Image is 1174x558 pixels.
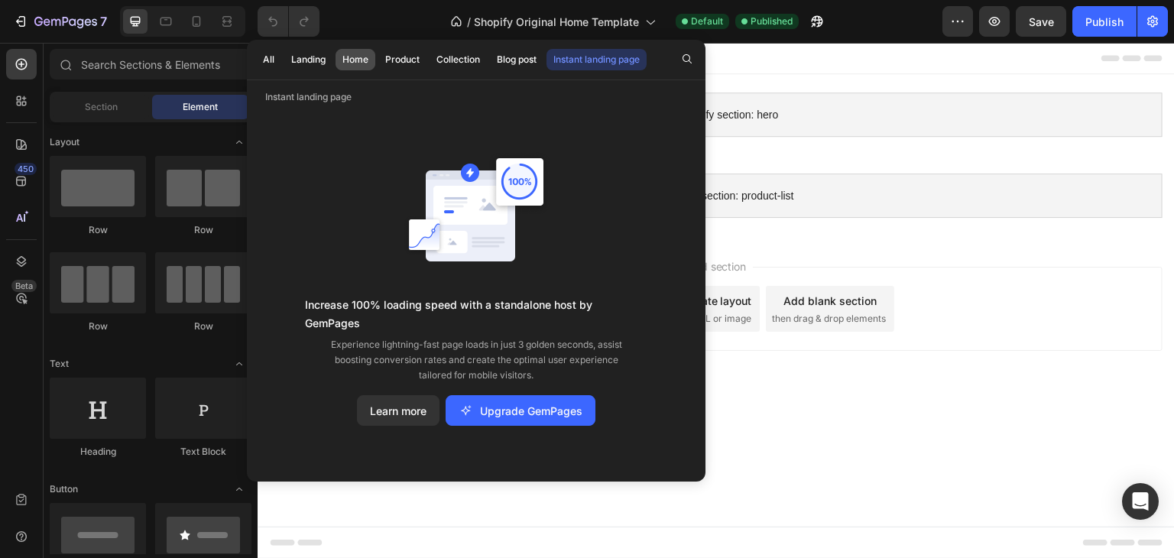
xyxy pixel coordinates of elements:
span: Layout [50,135,79,149]
button: Instant landing page [546,49,647,70]
p: Instant landing page [247,89,705,105]
span: Shopify section: hero [421,63,521,81]
button: Collection [430,49,487,70]
span: inspired by CRO experts [287,269,391,283]
div: Row [155,223,251,237]
div: Heading [50,445,146,459]
div: Collection [436,53,480,67]
button: Home [336,49,375,70]
div: 450 [15,163,37,175]
span: / [467,14,471,30]
div: Product [385,53,420,67]
div: Generate layout [414,250,495,266]
span: Shopify section: product-list [405,144,536,162]
div: Text Block [155,445,251,459]
span: Published [751,15,793,28]
span: Element [183,100,218,114]
p: 7 [100,12,107,31]
button: All [256,49,281,70]
p: Increase 100% loading speed with a standalone host by GemPages [305,296,647,333]
span: Toggle open [227,352,251,376]
span: Shopify Original Home Template [474,14,639,30]
span: then drag & drop elements [514,269,628,283]
div: Row [50,223,146,237]
button: Blog post [490,49,543,70]
button: Landing [284,49,332,70]
div: Blog post [497,53,537,67]
input: Search Sections & Elements [50,49,251,79]
p: Experience lightning-fast page loads in just 3 golden seconds, assist boosting conversion rates a... [323,337,629,383]
span: Text [50,357,69,371]
div: Choose templates [294,250,387,266]
span: Toggle open [227,130,251,154]
div: Landing [291,53,326,67]
div: Learn more [370,403,426,419]
span: Button [50,482,78,496]
button: 7 [6,6,114,37]
span: Default [691,15,723,28]
div: Row [155,320,251,333]
div: Upgrade GemPages [459,403,582,419]
div: Undo/Redo [258,6,319,37]
iframe: Design area [258,43,1174,558]
button: Learn more [357,395,439,426]
span: Add section [423,216,495,232]
div: Add blank section [526,250,619,266]
button: Publish [1072,6,1137,37]
button: Upgrade GemPages [446,395,595,426]
span: Section [85,100,118,114]
div: Row [50,320,146,333]
button: Save [1016,6,1066,37]
span: from URL or image [412,269,494,283]
span: Save [1029,15,1054,28]
span: Toggle open [227,477,251,501]
div: Beta [11,280,37,292]
div: Open Intercom Messenger [1122,483,1159,520]
div: Home [342,53,368,67]
div: All [263,53,274,67]
button: Product [378,49,426,70]
div: Instant landing page [553,53,640,67]
div: Publish [1085,14,1124,30]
